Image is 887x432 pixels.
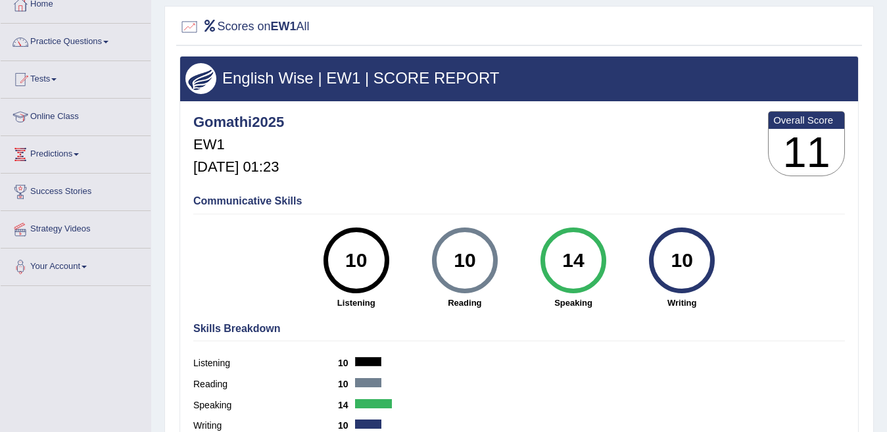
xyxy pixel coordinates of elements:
[193,159,284,175] h5: [DATE] 01:23
[193,377,338,391] label: Reading
[769,129,844,176] h3: 11
[193,323,845,335] h4: Skills Breakdown
[193,137,284,153] h5: EW1
[308,297,404,309] strong: Listening
[185,63,216,94] img: wings.png
[773,114,840,126] b: Overall Score
[271,20,297,33] b: EW1
[1,174,151,206] a: Success Stories
[193,356,338,370] label: Listening
[185,70,853,87] h3: English Wise | EW1 | SCORE REPORT
[338,420,355,431] b: 10
[193,398,338,412] label: Speaking
[1,136,151,169] a: Predictions
[1,99,151,132] a: Online Class
[549,233,597,288] div: 14
[1,211,151,244] a: Strategy Videos
[338,379,355,389] b: 10
[180,17,310,37] h2: Scores on All
[525,297,621,309] strong: Speaking
[338,358,355,368] b: 10
[417,297,512,309] strong: Reading
[332,233,380,288] div: 10
[1,249,151,281] a: Your Account
[658,233,706,288] div: 10
[1,24,151,57] a: Practice Questions
[338,400,355,410] b: 14
[635,297,730,309] strong: Writing
[193,114,284,130] h4: Gomathi2025
[1,61,151,94] a: Tests
[193,195,845,207] h4: Communicative Skills
[441,233,489,288] div: 10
